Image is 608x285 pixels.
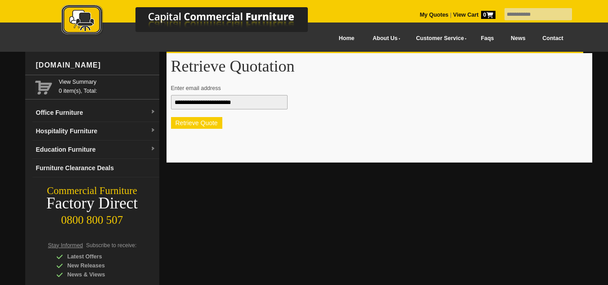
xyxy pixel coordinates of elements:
[36,5,351,37] img: Capital Commercial Furniture Logo
[453,12,495,18] strong: View Cart
[48,242,83,249] span: Stay Informed
[59,77,156,86] a: View Summary
[25,185,159,197] div: Commercial Furniture
[32,52,159,79] div: [DOMAIN_NAME]
[150,109,156,115] img: dropdown
[473,28,503,49] a: Faqs
[56,270,142,279] div: News & Views
[363,28,406,49] a: About Us
[171,58,588,75] h1: Retrieve Quotation
[406,28,472,49] a: Customer Service
[59,77,156,94] span: 0 item(s), Total:
[32,159,159,177] a: Furniture Clearance Deals
[36,5,351,40] a: Capital Commercial Furniture Logo
[56,261,142,270] div: New Releases
[150,128,156,133] img: dropdown
[481,11,495,19] span: 0
[32,122,159,140] a: Hospitality Furnituredropdown
[25,209,159,226] div: 0800 800 507
[534,28,572,49] a: Contact
[150,146,156,152] img: dropdown
[420,12,449,18] a: My Quotes
[32,140,159,159] a: Education Furnituredropdown
[32,104,159,122] a: Office Furnituredropdown
[502,28,534,49] a: News
[25,197,159,210] div: Factory Direct
[451,12,495,18] a: View Cart0
[86,242,136,249] span: Subscribe to receive:
[56,252,142,261] div: Latest Offers
[171,117,222,129] button: Retrieve Quote
[171,84,579,93] p: Enter email address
